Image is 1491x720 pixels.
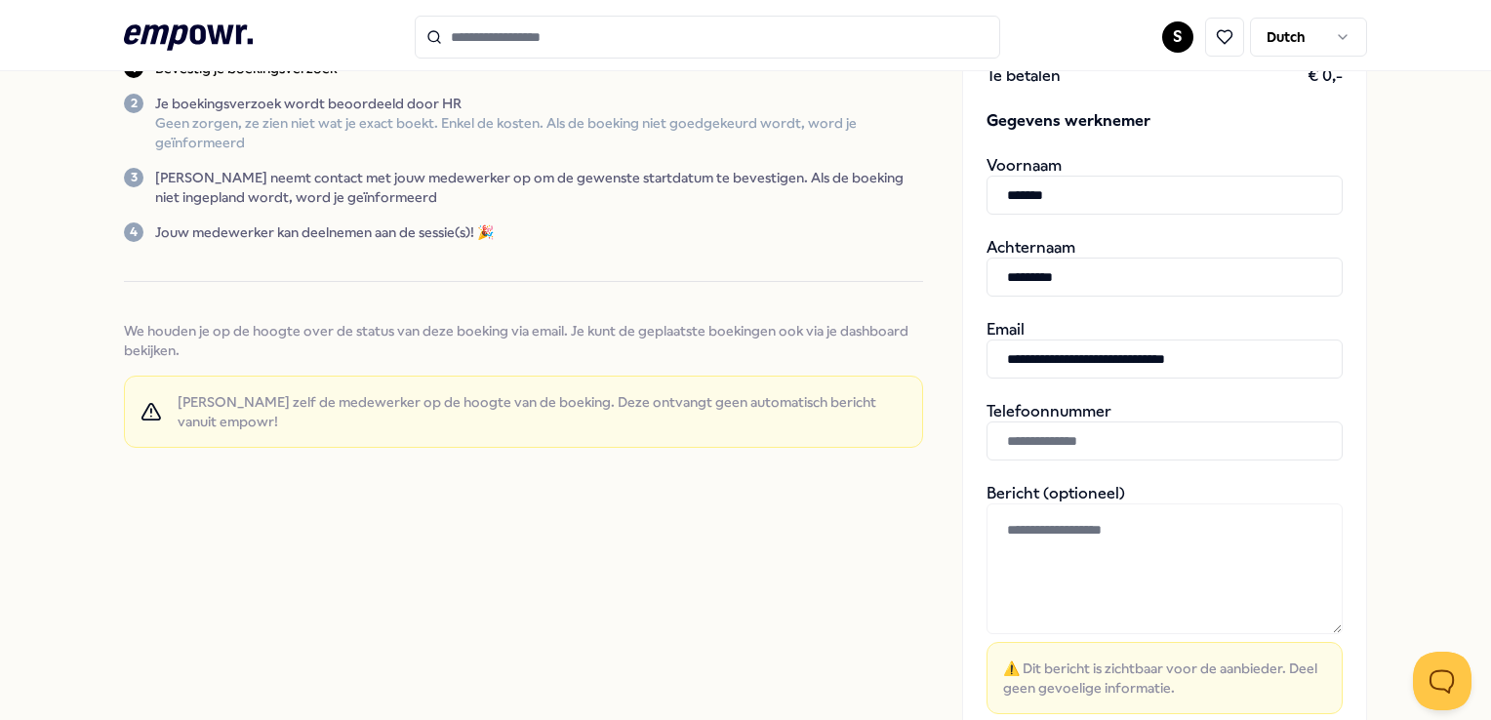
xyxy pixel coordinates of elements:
[987,109,1343,133] span: Gegevens werknemer
[155,222,494,242] p: Jouw medewerker kan deelnemen aan de sessie(s)! 🎉
[1413,652,1471,710] iframe: Help Scout Beacon - Open
[124,168,143,187] div: 3
[987,320,1343,379] div: Email
[124,59,143,78] div: 1
[155,113,922,152] p: Geen zorgen, ze zien niet wat je exact boekt. Enkel de kosten. Als de boeking niet goedgekeurd wo...
[1308,66,1343,86] span: € 0,-
[415,16,1000,59] input: Search for products, categories or subcategories
[987,402,1343,460] div: Telefoonnummer
[155,168,922,207] p: [PERSON_NAME] neemt contact met jouw medewerker op om de gewenste startdatum te bevestigen. Als d...
[1162,21,1193,53] button: S
[178,392,907,431] span: [PERSON_NAME] zelf de medewerker op de hoogte van de boeking. Deze ontvangt geen automatisch beri...
[124,94,143,113] div: 2
[987,66,1061,86] span: Te betalen
[1003,659,1326,698] span: ⚠️ Dit bericht is zichtbaar voor de aanbieder. Deel geen gevoelige informatie.
[987,156,1343,215] div: Voornaam
[987,238,1343,297] div: Achternaam
[155,94,922,113] p: Je boekingsverzoek wordt beoordeeld door HR
[987,484,1343,714] div: Bericht (optioneel)
[124,321,922,360] span: We houden je op de hoogte over de status van deze boeking via email. Je kunt de geplaatste boekin...
[124,222,143,242] div: 4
